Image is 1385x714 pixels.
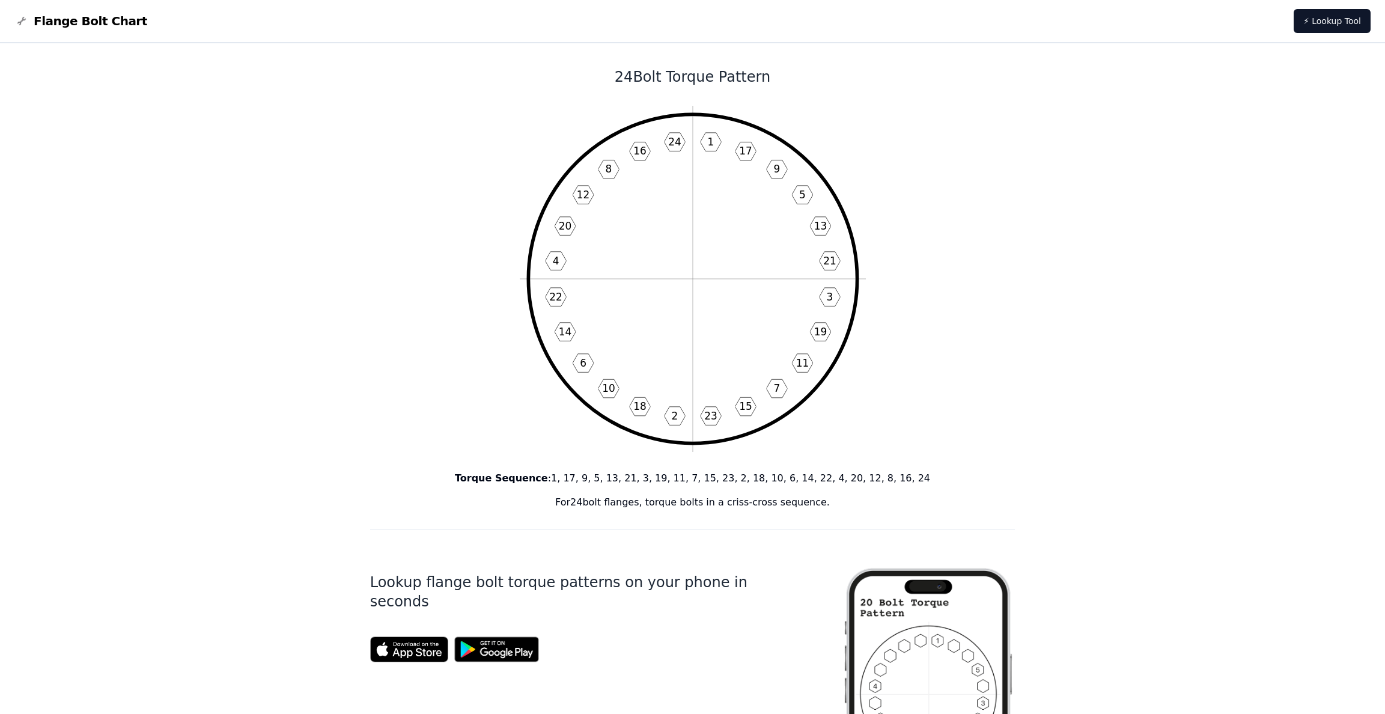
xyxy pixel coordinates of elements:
text: 10 [602,382,615,394]
text: 1 [707,136,714,148]
a: ⚡ Lookup Tool [1294,9,1371,33]
p: : 1, 17, 9, 5, 13, 21, 3, 19, 11, 7, 15, 23, 2, 18, 10, 6, 14, 22, 4, 20, 12, 8, 16, 24 [370,471,1015,486]
p: For 24 bolt flanges, torque bolts in a criss-cross sequence. [370,495,1015,510]
text: 20 [558,220,571,232]
text: 23 [704,410,717,422]
text: 22 [549,291,562,303]
text: 7 [773,382,780,394]
img: Get it on Google Play [448,630,546,668]
text: 8 [605,163,612,175]
text: 3 [826,291,833,303]
img: Flange Bolt Chart Logo [14,14,29,28]
text: 19 [814,326,827,338]
img: App Store badge for the Flange Bolt Chart app [370,636,448,662]
b: Torque Sequence [455,472,548,484]
h1: 24 Bolt Torque Pattern [370,67,1015,87]
text: 12 [576,189,589,201]
text: 2 [671,410,678,422]
text: 4 [552,255,559,267]
text: 15 [739,400,752,412]
text: 9 [773,163,780,175]
text: 13 [814,220,827,232]
text: 24 [668,136,681,148]
text: 16 [633,145,647,157]
text: 18 [633,400,647,412]
span: Flange Bolt Chart [34,13,147,29]
text: 6 [580,357,586,369]
text: 17 [739,145,752,157]
text: 21 [823,255,836,267]
h1: Lookup flange bolt torque patterns on your phone in seconds [370,573,804,611]
text: 5 [799,189,806,201]
a: Flange Bolt Chart LogoFlange Bolt Chart [14,13,147,29]
text: 14 [558,326,571,338]
text: 11 [796,357,809,369]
